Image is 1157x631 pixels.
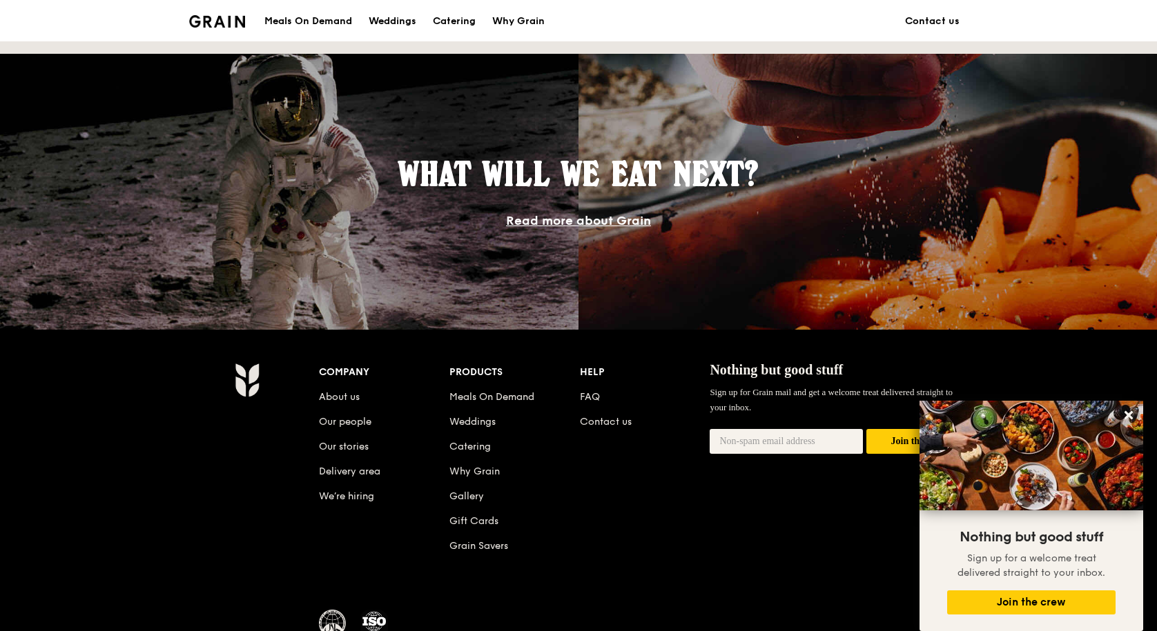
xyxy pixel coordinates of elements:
a: Weddings [449,416,496,428]
span: Sign up for Grain mail and get a welcome treat delivered straight to your inbox. [710,387,953,412]
img: Grain [189,15,245,28]
a: Contact us [897,1,968,42]
a: Catering [449,441,491,452]
img: Grain [235,363,259,397]
img: DSC07876-Edit02-Large.jpeg [920,401,1143,510]
button: Join the crew [866,429,971,454]
div: Catering [433,1,476,42]
div: Products [449,363,580,382]
div: Why Grain [492,1,545,42]
button: Close [1118,404,1140,426]
input: Non-spam email address [710,429,863,454]
div: Weddings [369,1,416,42]
a: We’re hiring [319,490,374,502]
span: Nothing but good stuff [960,529,1103,545]
a: Grain Savers [449,540,508,552]
a: Why Grain [484,1,553,42]
a: Delivery area [319,465,380,477]
span: Sign up for a welcome treat delivered straight to your inbox. [957,552,1105,579]
a: Weddings [360,1,425,42]
a: Catering [425,1,484,42]
a: About us [319,391,360,403]
a: Gift Cards [449,515,498,527]
a: FAQ [580,391,600,403]
button: Join the crew [947,590,1116,614]
a: Why Grain [449,465,500,477]
a: Our people [319,416,371,428]
div: Company [319,363,449,382]
span: Nothing but good stuff [710,362,843,377]
a: Meals On Demand [449,391,534,403]
div: Meals On Demand [264,1,352,42]
span: What will we eat next? [398,154,759,194]
a: Gallery [449,490,484,502]
div: Help [580,363,710,382]
a: Read more about Grain [506,213,651,228]
a: Contact us [580,416,632,428]
a: Our stories [319,441,369,452]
